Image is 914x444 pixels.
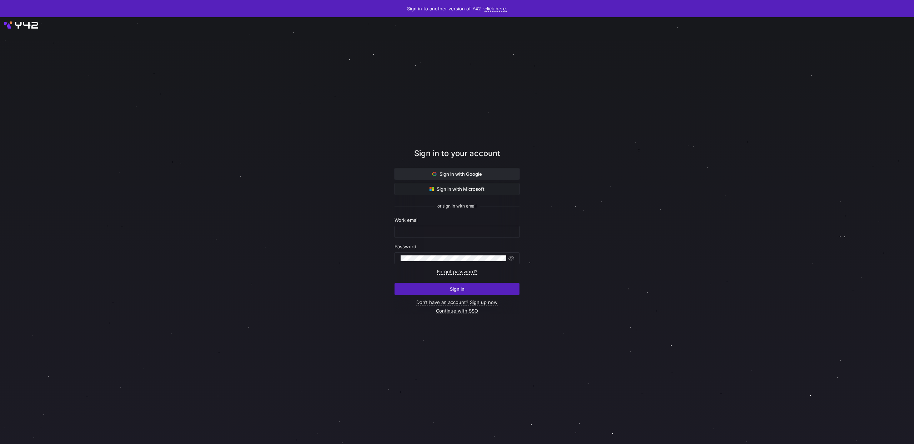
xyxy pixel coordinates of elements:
[484,6,507,12] a: click here.
[437,204,477,209] span: or sign in with email
[395,183,519,195] button: Sign in with Microsoft
[416,299,498,305] a: Don’t have an account? Sign up now
[395,283,519,295] button: Sign in
[436,308,478,314] a: Continue with SSO
[395,168,519,180] button: Sign in with Google
[395,148,519,168] div: Sign in to your account
[430,186,484,192] span: Sign in with Microsoft
[432,171,482,177] span: Sign in with Google
[450,286,464,292] span: Sign in
[437,269,477,275] a: Forgot password?
[395,244,416,249] span: Password
[395,217,418,223] span: Work email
